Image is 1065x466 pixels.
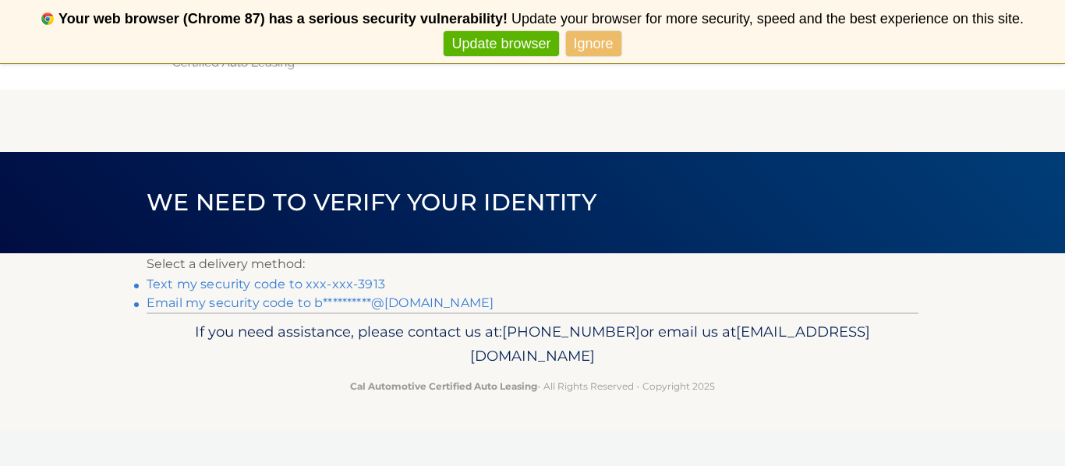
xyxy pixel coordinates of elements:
a: Text my security code to xxx-xxx-3913 [147,277,385,291]
span: [PHONE_NUMBER] [502,323,640,341]
p: If you need assistance, please contact us at: or email us at [157,319,908,369]
span: Update your browser for more security, speed and the best experience on this site. [511,11,1024,26]
a: Ignore [566,31,621,57]
strong: Cal Automotive Certified Auto Leasing [350,380,537,392]
b: Your web browser (Chrome 87) has a serious security vulnerability! [58,11,508,26]
a: Email my security code to b**********@[DOMAIN_NAME] [147,295,494,310]
p: - All Rights Reserved - Copyright 2025 [157,378,908,394]
a: Update browser [444,31,558,57]
span: We need to verify your identity [147,188,596,217]
p: Select a delivery method: [147,253,918,275]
